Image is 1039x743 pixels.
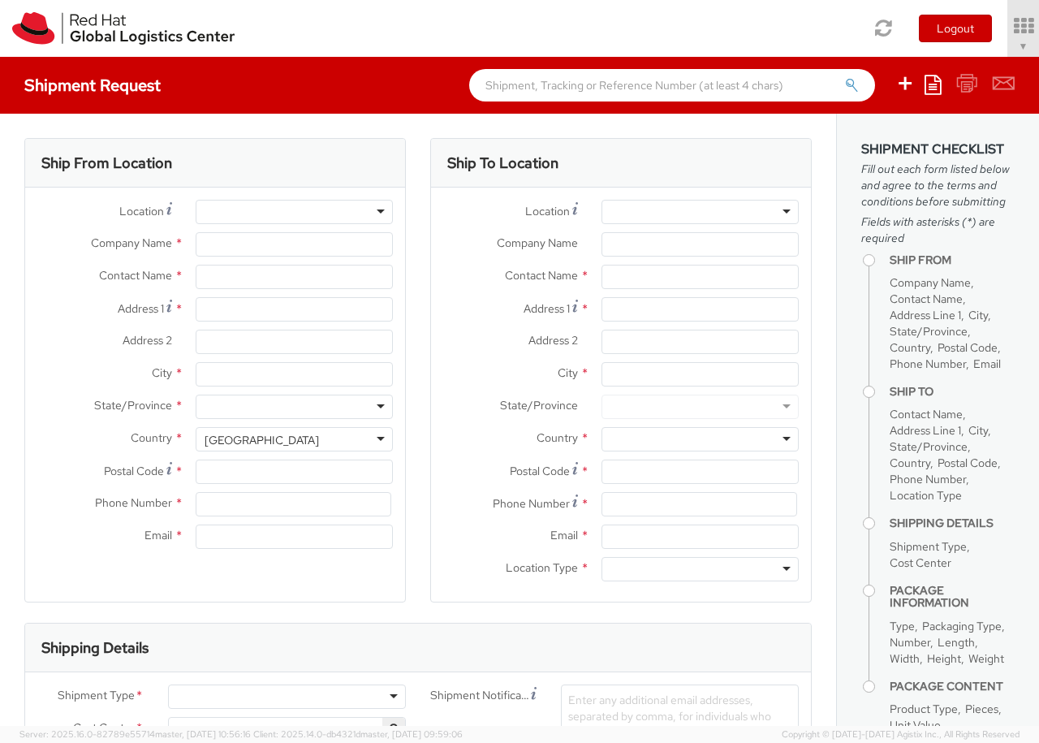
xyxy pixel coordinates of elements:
[890,472,966,486] span: Phone Number
[144,528,172,542] span: Email
[41,155,172,171] h3: Ship From Location
[24,76,161,94] h4: Shipment Request
[73,719,135,738] span: Cost Center
[524,301,570,316] span: Address 1
[469,69,875,102] input: Shipment, Tracking or Reference Number (at least 4 chars)
[505,268,578,283] span: Contact Name
[430,687,531,704] span: Shipment Notification
[41,640,149,656] h3: Shipping Details
[890,718,941,732] span: Unit Value
[497,235,578,250] span: Company Name
[890,539,967,554] span: Shipment Type
[119,204,164,218] span: Location
[890,555,951,570] span: Cost Center
[890,308,961,322] span: Address Line 1
[938,340,998,355] span: Postal Code
[968,308,988,322] span: City
[550,528,578,542] span: Email
[938,635,975,650] span: Length
[890,702,958,716] span: Product Type
[927,651,961,666] span: Height
[861,142,1015,157] h3: Shipment Checklist
[890,407,963,421] span: Contact Name
[782,728,1020,741] span: Copyright © [DATE]-[DATE] Agistix Inc., All Rights Reserved
[155,728,251,740] span: master, [DATE] 10:56:16
[861,161,1015,210] span: Fill out each form listed below and agree to the terms and conditions before submitting
[968,423,988,438] span: City
[890,386,1015,398] h4: Ship To
[94,398,172,413] span: State/Province
[919,15,992,42] button: Logout
[58,687,135,706] span: Shipment Type
[493,496,570,511] span: Phone Number
[205,432,319,448] div: [GEOGRAPHIC_DATA]
[890,585,1015,610] h4: Package Information
[104,464,164,478] span: Postal Code
[528,333,578,348] span: Address 2
[91,235,172,250] span: Company Name
[12,12,235,45] img: rh-logistics-00dfa346123c4ec078e1.svg
[123,333,172,348] span: Address 2
[447,155,558,171] h3: Ship To Location
[890,324,968,339] span: State/Province
[19,728,251,740] span: Server: 2025.16.0-82789e55714
[537,430,578,445] span: Country
[938,456,998,470] span: Postal Code
[890,275,971,290] span: Company Name
[965,702,998,716] span: Pieces
[510,464,570,478] span: Postal Code
[500,398,578,413] span: State/Province
[152,365,172,380] span: City
[890,517,1015,529] h4: Shipping Details
[131,430,172,445] span: Country
[890,254,1015,266] h4: Ship From
[890,356,966,371] span: Phone Number
[95,495,172,510] span: Phone Number
[890,680,1015,693] h4: Package Content
[922,619,1002,633] span: Packaging Type
[99,268,172,283] span: Contact Name
[525,204,570,218] span: Location
[253,728,463,740] span: Client: 2025.14.0-db4321d
[890,423,961,438] span: Address Line 1
[973,356,1001,371] span: Email
[890,635,930,650] span: Number
[558,365,578,380] span: City
[890,456,930,470] span: Country
[890,488,962,503] span: Location Type
[890,439,968,454] span: State/Province
[118,301,164,316] span: Address 1
[1019,40,1028,53] span: ▼
[890,651,920,666] span: Width
[890,619,915,633] span: Type
[506,560,578,575] span: Location Type
[890,292,963,306] span: Contact Name
[861,214,1015,246] span: Fields with asterisks (*) are required
[968,651,1004,666] span: Weight
[890,340,930,355] span: Country
[360,728,463,740] span: master, [DATE] 09:59:06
